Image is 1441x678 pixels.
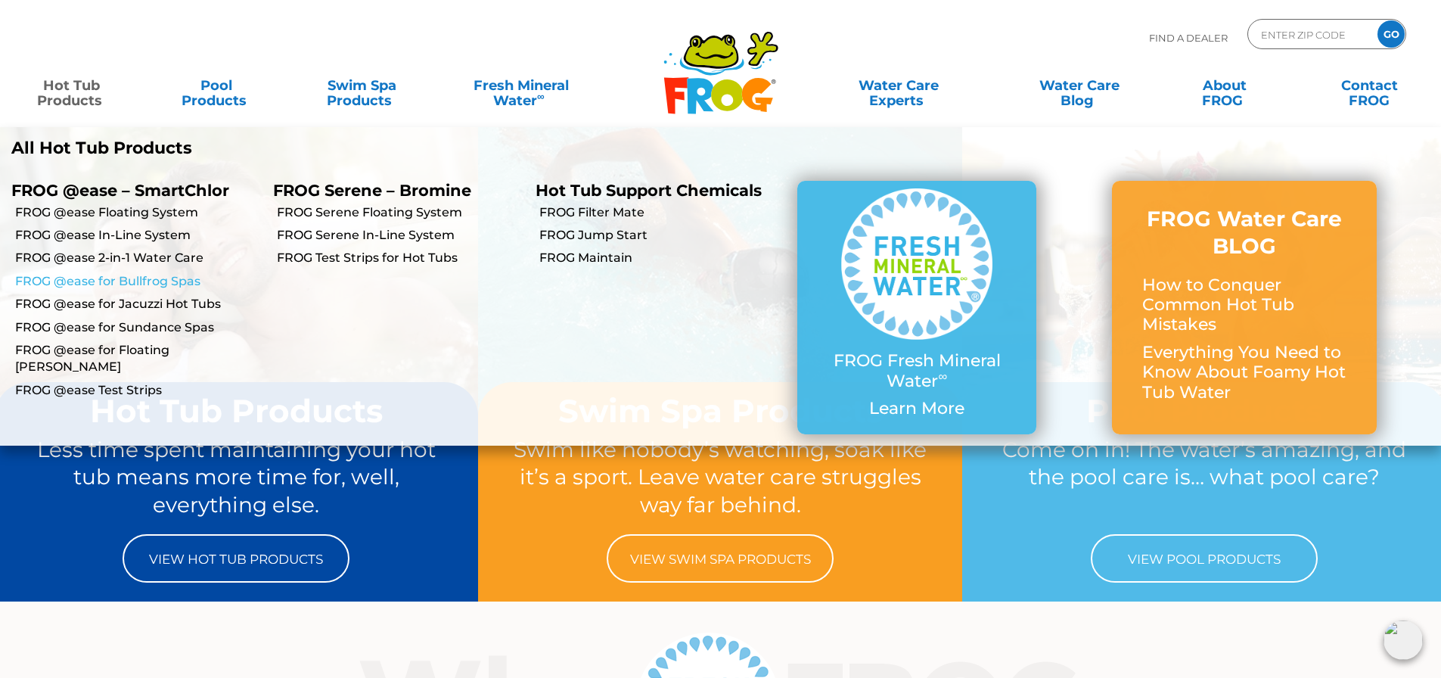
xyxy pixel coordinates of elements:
a: ContactFROG [1313,70,1426,101]
a: FROG @ease for Bullfrog Spas [15,273,262,290]
a: View Pool Products [1091,534,1318,583]
p: Hot Tub Support Chemicals [536,181,775,200]
p: FROG Fresh Mineral Water [828,351,1006,391]
a: All Hot Tub Products [11,138,710,158]
a: FROG Maintain [539,250,786,266]
a: FROG Jump Start [539,227,786,244]
a: FROG @ease Test Strips [15,382,262,399]
p: Come on in! The water’s amazing, and the pool care is… what pool care? [991,436,1418,519]
a: FROG @ease for Floating [PERSON_NAME] [15,342,262,376]
img: openIcon [1384,620,1423,660]
a: Swim SpaProducts [306,70,418,101]
a: PoolProducts [160,70,273,101]
sup: ∞ [537,90,545,102]
a: FROG Filter Mate [539,204,786,221]
a: FROG Serene Floating System [277,204,523,221]
p: Less time spent maintaining your hot tub means more time for, well, everything else. [23,436,450,519]
p: Learn More [828,399,1006,418]
p: Find A Dealer [1149,19,1228,57]
a: FROG @ease In-Line System [15,227,262,244]
p: How to Conquer Common Hot Tub Mistakes [1142,275,1346,335]
a: FROG @ease Floating System [15,204,262,221]
a: Water CareBlog [1023,70,1135,101]
a: Fresh MineralWater∞ [450,70,592,101]
input: GO [1377,20,1405,48]
p: FROG @ease – SmartChlor [11,181,250,200]
a: View Hot Tub Products [123,534,349,583]
a: FROG Water Care BLOG How to Conquer Common Hot Tub Mistakes Everything You Need to Know About Foa... [1142,205,1346,410]
a: FROG Serene In-Line System [277,227,523,244]
a: FROG @ease 2-in-1 Water Care [15,250,262,266]
a: FROG @ease for Sundance Spas [15,319,262,336]
a: FROG @ease for Jacuzzi Hot Tubs [15,296,262,313]
a: FROG Test Strips for Hot Tubs [277,250,523,266]
h3: FROG Water Care BLOG [1142,205,1346,260]
input: Zip Code Form [1259,23,1362,45]
sup: ∞ [938,369,947,384]
a: AboutFROG [1168,70,1281,101]
a: View Swim Spa Products [607,534,834,583]
p: Everything You Need to Know About Foamy Hot Tub Water [1142,343,1346,403]
a: Water CareExperts [807,70,990,101]
a: FROG Fresh Mineral Water∞ Learn More [828,188,1006,426]
p: Swim like nobody’s watching, soak like it’s a sport. Leave water care struggles way far behind. [507,436,933,519]
a: Hot TubProducts [15,70,128,101]
p: FROG Serene – Bromine [273,181,512,200]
